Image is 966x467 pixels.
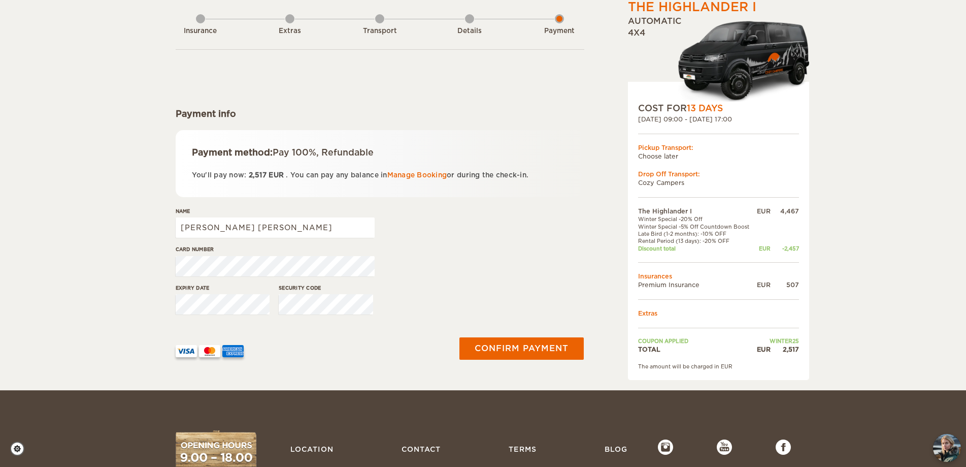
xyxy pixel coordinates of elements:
[442,26,497,36] div: Details
[638,245,755,252] td: Discount total
[638,115,799,123] div: [DATE] 09:00 - [DATE] 17:00
[222,345,244,357] img: AMEX
[352,26,408,36] div: Transport
[933,434,961,462] img: Freyja at Cozy Campers
[771,245,799,252] div: -2,457
[687,103,723,113] span: 13 Days
[638,102,799,114] div: COST FOR
[669,19,809,102] img: Cozy-3.png
[638,309,799,318] td: Extras
[279,284,373,292] label: Security code
[638,215,755,223] td: Winter Special -20% Off
[771,281,799,289] div: 507
[262,26,318,36] div: Extras
[504,440,542,459] a: Terms
[754,337,798,345] td: WINTER25
[192,169,568,181] p: You'll pay now: . You can pay any balance in or during the check-in.
[638,345,755,354] td: TOTAL
[638,272,799,281] td: Insurances
[273,147,374,158] span: Pay 100%, Refundable
[771,207,799,215] div: 4,467
[638,237,755,244] td: Rental Period (13 days): -20% OFF
[754,281,770,289] div: EUR
[176,345,197,357] img: VISA
[269,171,284,179] span: EUR
[771,345,799,354] div: 2,517
[192,146,568,159] div: Payment method:
[638,281,755,289] td: Premium Insurance
[176,108,584,120] div: Payment info
[599,440,632,459] a: Blog
[638,230,755,237] td: Late Bird (1-2 months): -10% OFF
[176,245,375,253] label: Card number
[638,178,799,187] td: Cozy Campers
[176,284,270,292] label: Expiry date
[387,171,447,179] a: Manage Booking
[754,207,770,215] div: EUR
[285,440,339,459] a: Location
[199,345,220,357] img: mastercard
[638,170,799,178] div: Drop Off Transport:
[638,363,799,370] div: The amount will be charged in EUR
[754,245,770,252] div: EUR
[638,337,755,345] td: Coupon applied
[754,345,770,354] div: EUR
[459,337,584,360] button: Confirm payment
[638,143,799,152] div: Pickup Transport:
[638,207,755,215] td: The Highlander I
[628,16,809,102] div: Automatic 4x4
[933,434,961,462] button: chat-button
[10,442,31,456] a: Cookie settings
[638,152,799,161] td: Choose later
[176,207,375,215] label: Name
[638,223,755,230] td: Winter Special -5% Off Countdown Boost
[531,26,587,36] div: Payment
[249,171,267,179] span: 2,517
[173,26,228,36] div: Insurance
[396,440,446,459] a: Contact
